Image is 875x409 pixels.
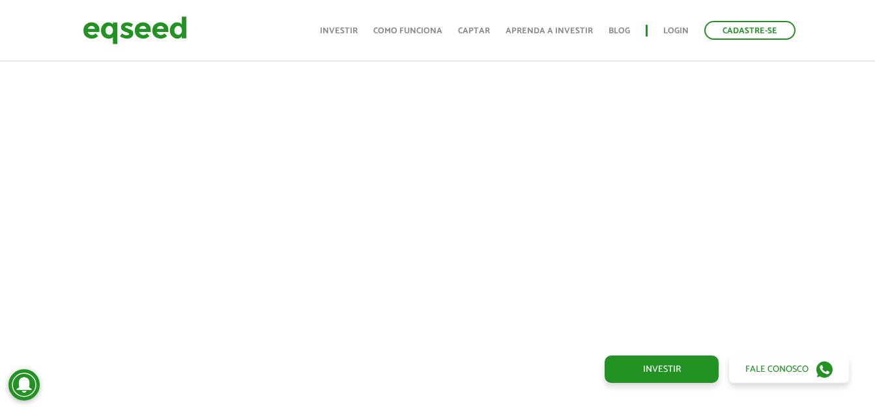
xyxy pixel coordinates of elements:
[729,356,849,383] a: Fale conosco
[458,27,490,35] a: Captar
[663,27,689,35] a: Login
[609,27,630,35] a: Blog
[373,27,442,35] a: Como funciona
[605,356,719,383] a: Investir
[320,27,358,35] a: Investir
[506,27,593,35] a: Aprenda a investir
[83,13,187,48] img: EqSeed
[704,21,796,40] a: Cadastre-se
